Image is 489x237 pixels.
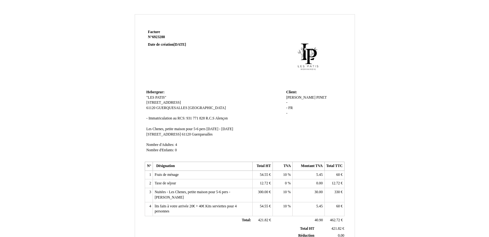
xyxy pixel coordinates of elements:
td: % [273,202,292,216]
span: 12.72 [260,181,268,185]
span: 61120 [182,132,191,136]
span: 61120 [146,106,155,110]
span: 10 [283,204,287,208]
span: 10 [283,173,287,177]
span: [DATE] [174,43,186,47]
td: % [273,179,292,188]
span: 54.55 [260,204,268,208]
td: % [273,188,292,202]
strong: Date de création [148,43,186,47]
th: Total HT [253,162,273,171]
span: GUERQUESALLES [156,106,188,110]
td: 4 [145,202,153,216]
span: 330 [334,190,340,194]
span: 462.72 [330,218,340,222]
td: € [324,202,344,216]
span: Nuitées - Les Chenes, petite maison pour 5-6 pers - [PERSON_NAME] [155,190,230,199]
span: 0 [175,148,177,152]
td: € [253,216,273,225]
span: 40.90 [315,218,323,222]
span: 5.45 [316,204,323,208]
span: Client: [286,90,297,94]
img: logo [273,30,343,77]
span: - [286,101,287,105]
span: 300.00 [258,190,268,194]
span: 0.00 [316,181,323,185]
span: 4 [175,143,177,147]
th: Désignation [153,162,253,171]
span: Taxe de séjour [155,181,176,185]
td: € [324,179,344,188]
span: Facture [148,30,160,34]
span: "LES PATIS" [146,95,166,100]
span: 10 [283,190,287,194]
span: 54.55 [260,173,268,177]
td: € [253,179,273,188]
span: - [146,116,148,120]
td: 3 [145,188,153,202]
span: Total: [242,218,251,222]
span: 30.00 [314,190,323,194]
span: 421.82 [331,227,341,231]
span: [DATE] - [DATE] [206,127,233,131]
td: 1 [145,171,153,179]
td: € [324,216,344,225]
span: - [286,111,287,115]
span: [STREET_ADDRESS] [146,101,181,105]
th: N° [145,162,153,171]
span: lits faits à votre arrivée 20€ + 40€ Kits serviettes pour 4 personnes [155,204,237,214]
span: 12.72 [332,181,340,185]
span: Nombre d'Adultes: [146,143,174,147]
th: Total TTC [324,162,344,171]
span: 60 [336,173,340,177]
span: Total HT [300,227,314,231]
td: € [324,188,344,202]
strong: N° [148,35,223,40]
span: [GEOGRAPHIC_DATA] [188,106,226,110]
span: [STREET_ADDRESS] [146,132,181,136]
th: TVA [273,162,292,171]
span: - [286,106,287,110]
td: € [253,202,273,216]
td: 2 [145,179,153,188]
td: € [253,188,273,202]
th: Montant TVA [293,162,324,171]
span: Frais de ménage [155,173,179,177]
span: Immatriculation au RCS: 931 771 828 R.C.S Alençon [149,116,228,120]
span: 421.82 [258,218,268,222]
span: PINET [316,95,327,100]
span: Guerquesalles [192,132,212,136]
span: 60 [336,204,340,208]
span: FR [288,106,293,110]
td: € [253,171,273,179]
span: 0 [285,181,287,185]
td: € [316,225,346,232]
span: Hebergeur: [146,90,165,94]
span: Les Chenes, petite maison pour 5-6 pers [146,127,205,131]
td: % [273,171,292,179]
td: € [324,171,344,179]
span: 5.45 [316,173,323,177]
span: [PERSON_NAME] [286,95,315,100]
span: 6923288 [152,35,165,39]
span: Nombre d'Enfants: [146,148,174,152]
